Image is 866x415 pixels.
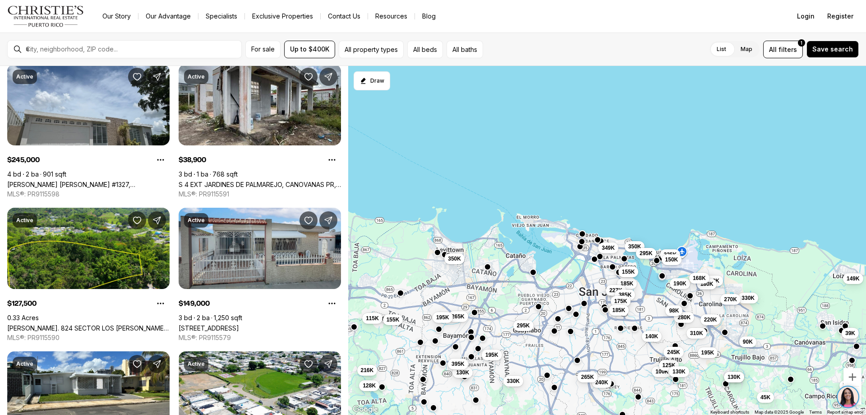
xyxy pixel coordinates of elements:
button: 115K [362,313,382,324]
button: Save Property: Calle 26 S7 [299,355,318,373]
p: Active [188,360,205,368]
p: Active [188,217,205,224]
button: 140K [642,331,662,342]
button: Property options [152,151,170,169]
button: 265K [448,311,468,322]
button: 295K [636,248,656,259]
a: Our Advantage [138,10,198,23]
button: 350K [625,241,645,252]
button: Save Property: CARR. 824 SECTOR LOS ALVAREZ BO. QUEBRADA CRUZ [128,211,146,229]
span: 350K [628,243,641,250]
button: Share Property [148,68,166,86]
button: 225K [660,249,680,260]
p: Active [16,360,33,368]
button: 195K [698,347,718,358]
button: Allfilters1 [763,41,803,58]
span: 128K [363,382,376,389]
span: 175K [614,298,627,305]
button: 150K [662,254,682,265]
button: Start drawing [354,71,390,90]
button: 45K [757,392,774,403]
button: Share Property [319,68,337,86]
p: Active [16,73,33,80]
button: 39K [842,328,859,339]
button: Share Property [148,355,166,373]
button: 395K [448,359,468,369]
span: 115K [366,315,379,322]
label: Map [733,41,760,57]
button: 130K [452,367,473,378]
span: filters [778,45,797,54]
button: 270K [720,294,741,305]
p: Active [16,217,33,224]
span: 155K [387,316,400,323]
button: All beds [407,41,443,58]
span: 100K [655,368,668,375]
span: 225K [663,251,677,258]
button: 90K [739,336,756,347]
span: 265K [581,373,594,381]
button: 100K [652,366,672,377]
span: 130K [728,373,741,381]
button: 195K [433,312,453,323]
button: 385K [615,289,635,300]
span: 140K [645,333,659,340]
button: Zoom in [843,368,861,386]
span: 280K [706,277,719,284]
button: 330K [738,293,758,303]
button: For sale [245,41,281,58]
button: 180K [697,279,717,289]
span: 265K [451,313,465,320]
span: 245K [667,349,680,356]
span: 330K [507,378,520,385]
span: Save search [812,46,853,53]
span: 395K [451,360,465,368]
span: 190K [673,280,686,287]
a: Exclusive Properties [245,10,320,23]
span: 330K [742,294,755,302]
span: Map data ©2025 Google [755,410,804,415]
a: Report a map error [827,410,863,415]
button: All baths [447,41,483,58]
button: 295K [513,320,534,331]
span: 155K [622,268,635,275]
button: 245K [663,347,684,358]
a: CARR. 824 SECTOR LOS ALVAREZ BO. QUEBRADA CRUZ, TOA ALTA PR, 00953 [7,324,170,332]
span: 185K [621,280,634,287]
button: 125K [659,360,679,371]
span: 240K [595,379,608,386]
a: Blog [415,10,443,23]
span: 98K [669,307,679,314]
span: 149K [847,275,860,282]
button: 216K [357,365,378,376]
button: Save Property: Calle 2 BLQ B 2, JARDINES DE LOIZA [299,211,318,229]
button: Share Property [148,211,166,229]
button: Save Property: 56 CALLE [128,355,146,373]
span: 350K [448,255,461,262]
button: 350K [444,253,465,264]
button: 175K [611,296,631,307]
span: 270K [724,296,737,303]
span: 168K [693,275,706,282]
button: 330K [503,376,524,387]
span: 310K [690,330,703,337]
span: 39K [845,330,855,337]
button: 155K [383,314,403,325]
span: 295K [640,250,653,257]
span: 90K [743,338,753,345]
a: Our Story [95,10,138,23]
button: 155K [618,266,639,277]
button: 98K [665,305,682,316]
span: 227K [609,287,622,294]
button: 220K [700,314,721,325]
button: 130K [724,372,744,382]
button: Register [822,7,859,25]
button: Up to $400K [284,41,335,58]
span: Up to $400K [290,46,329,53]
button: 195K [482,350,502,360]
button: Contact Us [321,10,368,23]
button: 227K [606,285,626,296]
button: 349K [598,242,618,253]
button: 168K [689,273,709,284]
button: 149K [843,273,863,284]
